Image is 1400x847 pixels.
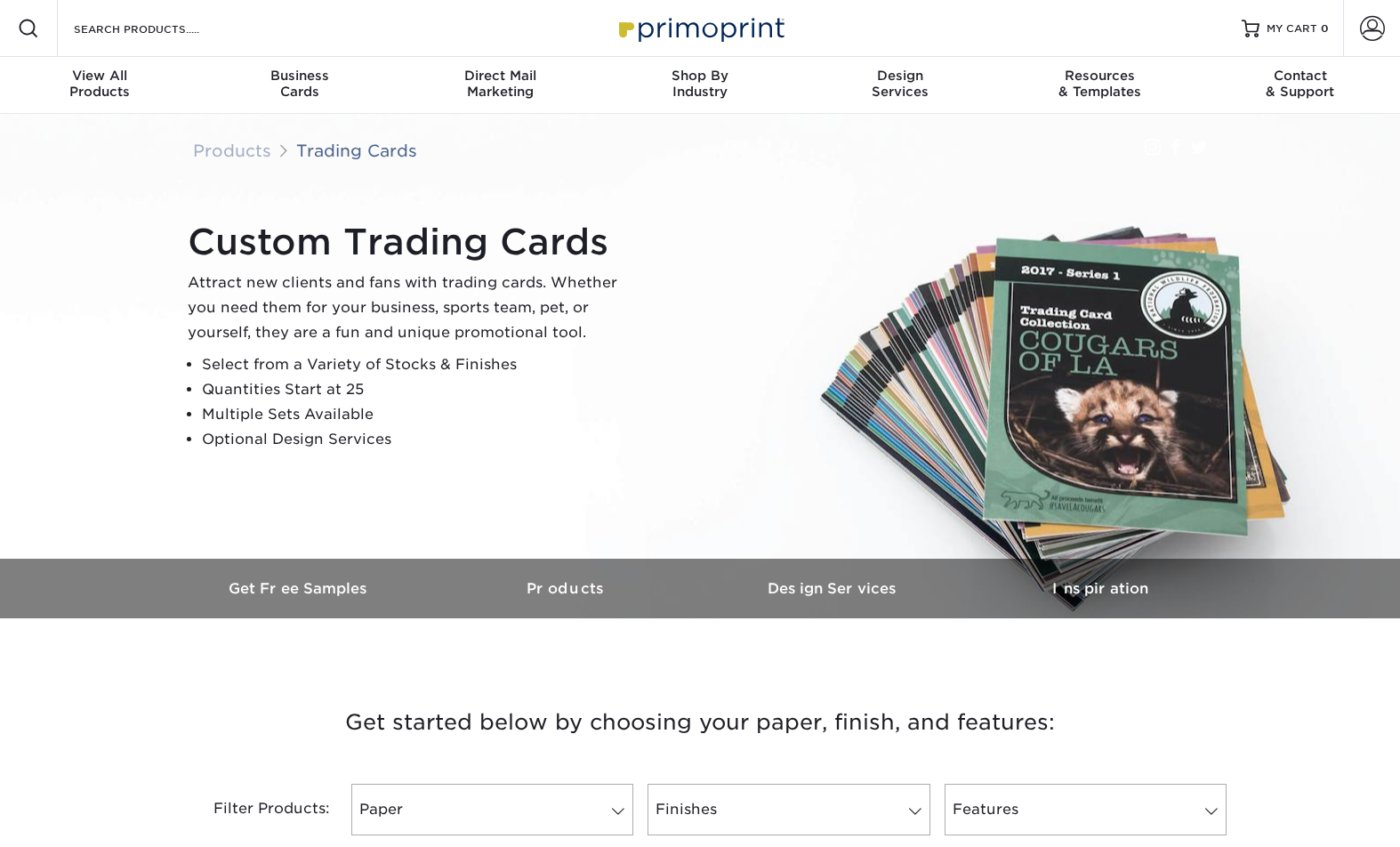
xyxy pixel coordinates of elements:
a: Products [193,141,271,160]
a: Trading Cards [296,141,417,160]
a: Direct MailMarketing [400,57,600,114]
a: DesignServices [800,57,1000,114]
a: Features [945,784,1227,835]
span: Direct Mail [400,68,600,84]
a: BusinessCards [200,57,400,114]
div: & Support [1200,68,1400,100]
a: Get Free Samples [166,559,433,618]
h3: Get started below by choosing your paper, finish, and features: [180,682,1220,762]
span: Contact [1200,68,1400,84]
input: SEARCH PRODUCTS..... [72,18,245,39]
span: 0 [1321,22,1329,35]
span: Business [200,68,400,84]
li: Multiple Sets Available [202,402,632,427]
a: Design Services [700,559,967,618]
li: Optional Design Services [202,427,632,452]
h1: Custom Trading Cards [188,221,632,263]
div: Services [800,68,1000,100]
h3: Inspiration [967,580,1234,597]
p: Attract new clients and fans with trading cards. Whether you need them for your business, sports ... [188,270,632,345]
li: Select from a Variety of Stocks & Finishes [202,352,632,377]
div: Filter Products: [166,784,344,835]
span: Design [800,68,1000,84]
a: Contact& Support [1200,57,1400,114]
a: Inspiration [967,559,1234,618]
h3: Design Services [700,580,967,597]
li: Quantities Start at 25 [202,377,632,402]
h3: Products [433,580,700,597]
div: & Templates [1000,68,1200,100]
span: Resources [1000,68,1200,84]
div: Cards [200,68,400,100]
h3: Get Free Samples [166,580,433,597]
img: Primoprint [611,9,789,47]
span: Shop By [600,68,801,84]
a: Finishes [648,784,929,835]
a: Resources& Templates [1000,57,1200,114]
a: Shop ByIndustry [600,57,801,114]
div: Marketing [400,68,600,100]
a: Paper [351,784,633,835]
span: MY CART [1267,21,1317,36]
a: Products [433,559,700,618]
div: Industry [600,68,801,100]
